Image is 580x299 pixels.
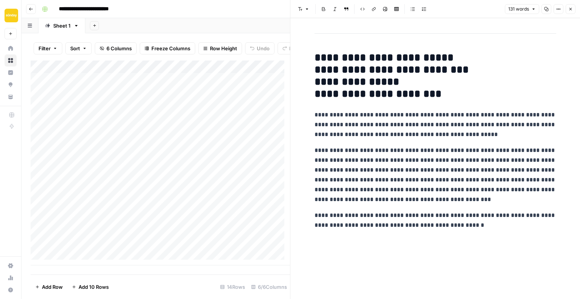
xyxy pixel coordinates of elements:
span: Add Row [42,283,63,291]
button: 6 Columns [95,42,137,54]
button: Workspace: Sunday Lawn Care [5,6,17,25]
a: Insights [5,67,17,79]
span: Row Height [210,45,237,52]
span: 131 words [508,6,529,12]
a: Sheet 1 [39,18,85,33]
button: 131 words [505,4,539,14]
button: Help + Support [5,284,17,296]
span: Filter [39,45,51,52]
a: Browse [5,54,17,67]
button: Add Row [31,281,67,293]
div: Sheet 1 [53,22,71,29]
a: Usage [5,272,17,284]
div: 6/6 Columns [248,281,290,293]
a: Opportunities [5,79,17,91]
button: Redo [278,42,306,54]
div: 14 Rows [217,281,248,293]
a: Home [5,42,17,54]
img: Sunday Lawn Care Logo [5,9,18,22]
a: Your Data [5,91,17,103]
button: Undo [245,42,275,54]
a: Settings [5,260,17,272]
button: Sort [65,42,92,54]
button: Freeze Columns [140,42,195,54]
button: Row Height [198,42,242,54]
span: Add 10 Rows [79,283,109,291]
span: Undo [257,45,270,52]
button: Add 10 Rows [67,281,113,293]
span: 6 Columns [106,45,132,52]
span: Sort [70,45,80,52]
button: Filter [34,42,62,54]
span: Freeze Columns [151,45,190,52]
